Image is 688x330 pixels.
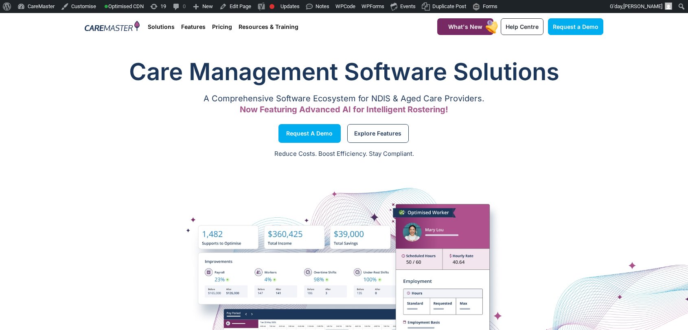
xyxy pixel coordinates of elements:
a: Pricing [212,13,232,40]
a: Solutions [148,13,175,40]
span: [PERSON_NAME] [623,3,662,9]
p: A Comprehensive Software Ecosystem for NDIS & Aged Care Providers. [85,96,603,101]
a: Request a Demo [548,18,603,35]
a: Explore Features [347,124,409,143]
div: Focus keyphrase not set [270,4,274,9]
img: CareMaster Logo [85,21,140,33]
span: Request a Demo [553,23,598,30]
span: Explore Features [354,131,401,135]
a: Resources & Training [239,13,298,40]
a: Request a Demo [278,124,341,143]
h1: Care Management Software Solutions [85,55,603,88]
span: Help Centre [506,23,539,30]
a: What's New [437,18,493,35]
span: Request a Demo [286,131,333,135]
a: Features [181,13,206,40]
nav: Menu [148,13,417,40]
span: Now Featuring Advanced AI for Intelligent Rostering! [240,105,448,114]
span: What's New [448,23,482,30]
p: Reduce Costs. Boost Efficiency. Stay Compliant. [5,149,683,159]
a: Help Centre [501,18,543,35]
